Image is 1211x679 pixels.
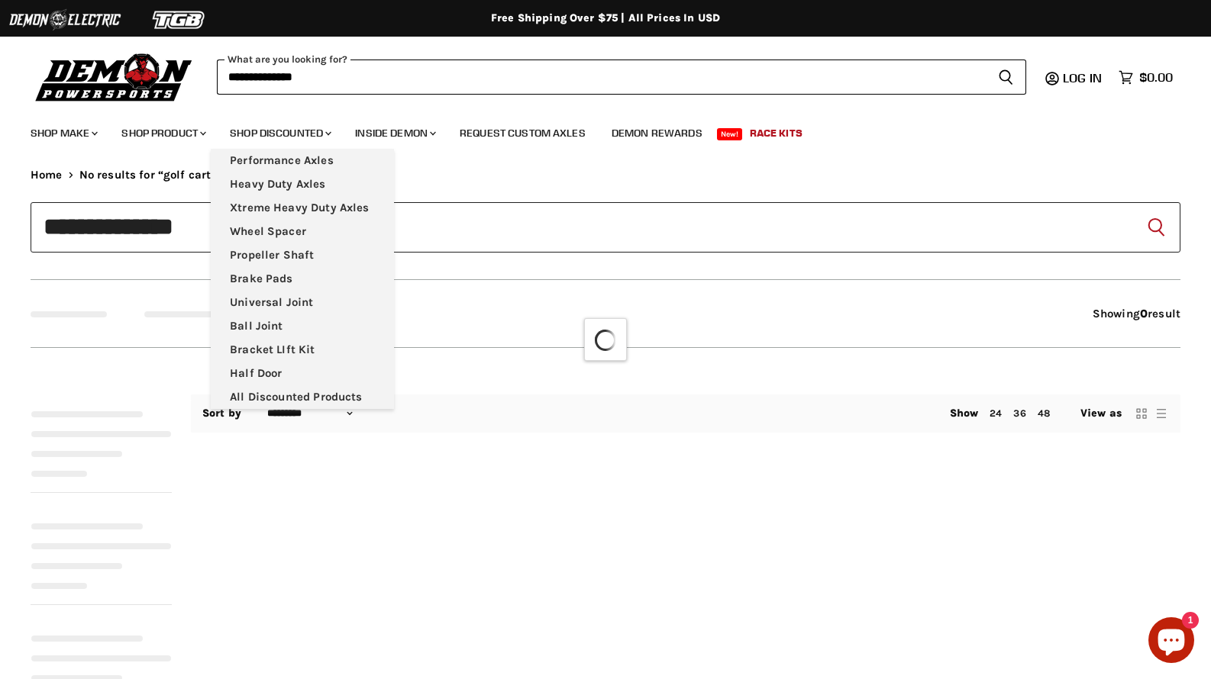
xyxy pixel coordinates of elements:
[1154,406,1169,421] button: list view
[110,117,215,149] a: Shop Product
[122,5,237,34] img: TGB Logo 2
[1111,66,1180,88] a: $0.00
[986,60,1026,95] button: Search
[211,338,394,362] a: Bracket LIft Kit
[738,117,814,149] a: Race Kits
[1056,71,1111,85] a: Log in
[1144,215,1168,240] button: Search
[218,117,341,149] a: Shop Discounted
[19,111,1169,149] ul: Main menu
[1063,70,1102,85] span: Log in
[600,117,714,149] a: Demon Rewards
[31,169,63,182] a: Home
[8,5,122,34] img: Demon Electric Logo 2
[1080,407,1122,420] span: View as
[717,128,743,140] span: New!
[31,169,1180,182] nav: Breadcrumbs
[211,220,394,243] a: Wheel Spacer
[1013,407,1025,419] a: 36
[211,149,394,409] ul: Main menu
[1144,617,1199,667] inbox-online-store-chat: Shopify online store chat
[211,291,394,314] a: Universal Joint
[344,117,445,149] a: Inside Demon
[202,407,241,420] label: Sort by
[211,172,394,196] a: Heavy Duty Axles
[79,169,247,182] span: No results for “golf cart whip”
[217,60,1026,95] form: Product
[990,407,1002,419] a: 24
[217,60,986,95] input: Search
[950,407,979,420] span: Show
[31,202,1180,253] form: Product
[19,117,107,149] a: Shop Make
[211,149,394,172] a: Performance Axles
[211,385,394,409] a: All Discounted Products
[1140,307,1148,320] strong: 0
[211,196,394,220] a: Xtreme Heavy Duty Axles
[1134,406,1149,421] button: grid view
[1139,70,1173,85] span: $0.00
[31,202,1180,253] input: Search
[31,50,198,104] img: Demon Powersports
[448,117,597,149] a: Request Custom Axles
[211,243,394,267] a: Propeller Shaft
[211,314,394,338] a: Ball Joint
[1038,407,1050,419] a: 48
[211,267,394,291] a: Brake Pads
[211,362,394,385] a: Half Door
[1093,307,1180,320] span: Showing result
